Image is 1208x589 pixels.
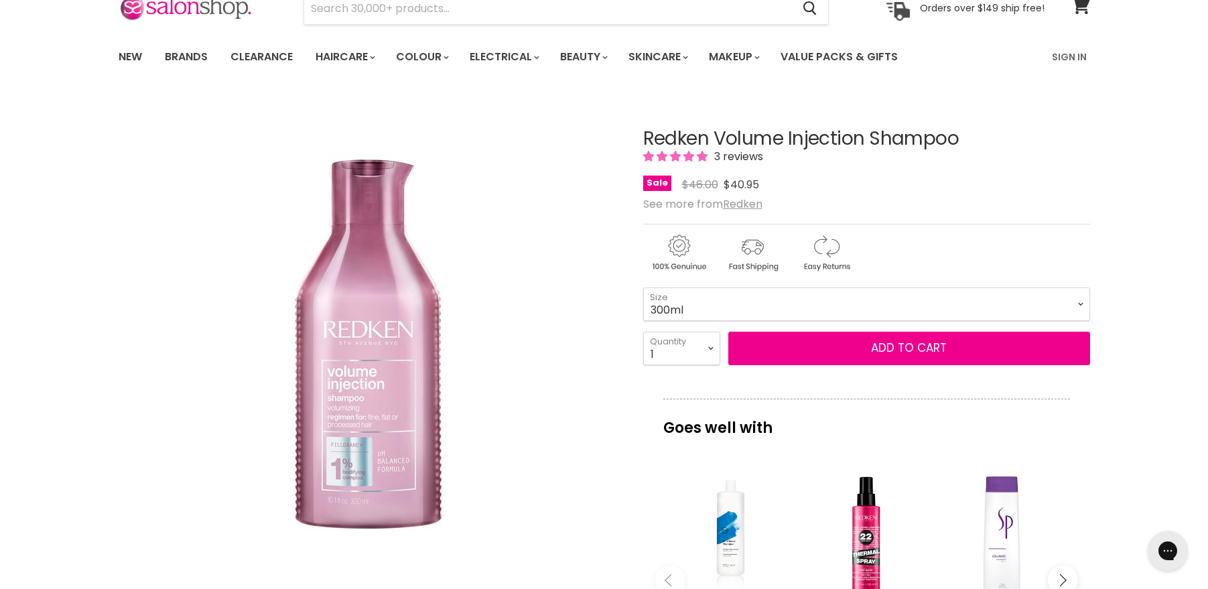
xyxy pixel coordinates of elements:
[550,43,616,71] a: Beauty
[643,176,671,191] span: Sale
[102,38,1107,76] nav: Main
[618,43,696,71] a: Skincare
[643,149,710,164] span: 5.00 stars
[699,43,768,71] a: Makeup
[643,332,720,365] select: Quantity
[791,233,862,273] img: returns.gif
[306,43,383,71] a: Haircare
[728,332,1090,365] button: Add to cart
[682,177,718,192] span: $46.00
[220,43,303,71] a: Clearance
[663,399,1070,443] p: Goes well with
[1141,526,1195,576] iframe: Gorgias live chat messenger
[460,43,547,71] a: Electrical
[770,43,908,71] a: Value Packs & Gifts
[1044,43,1095,71] a: Sign In
[109,38,976,76] ul: Main menu
[724,177,759,192] span: $40.95
[155,43,218,71] a: Brands
[871,340,947,356] span: Add to cart
[109,43,152,71] a: New
[717,233,788,273] img: shipping.gif
[710,149,763,164] span: 3 reviews
[167,144,569,546] img: Redken Volume Injection Shampoo
[920,2,1045,14] p: Orders over $149 ship free!
[386,43,457,71] a: Colour
[643,196,762,212] span: See more from
[643,233,714,273] img: genuine.gif
[643,129,1090,149] h1: Redken Volume Injection Shampoo
[723,196,762,212] a: Redken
